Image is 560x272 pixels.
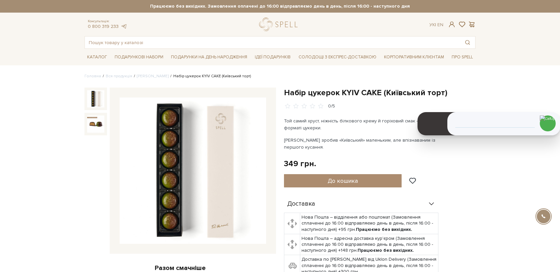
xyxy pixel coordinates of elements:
button: До кошика [284,174,402,187]
a: 0 800 319 233 [88,24,119,29]
td: Нова Пошта – відділення або поштомат (Замовлення сплаченні до 16:00 відправляємо день в день, піс... [300,213,438,234]
a: Ідеї подарунків [252,52,293,62]
img: Набір цукерок KYIV CAKE (Київський торт) [120,98,266,244]
span: | [435,22,436,28]
a: Солодощі з експрес-доставкою [296,51,379,63]
b: Працюємо без вихідних. [358,247,414,253]
a: Подарункові набори [112,52,166,62]
span: Доставка [287,201,315,207]
a: [PERSON_NAME] [137,74,169,79]
a: Головна [84,74,101,79]
img: Набір цукерок KYIV CAKE (Київський торт) [87,115,104,133]
li: Набір цукерок KYIV CAKE (Київський торт) [169,73,251,79]
a: Корпоративним клієнтам [381,52,447,62]
a: En [437,22,443,28]
b: Працюємо без вихідних. [356,227,412,232]
strong: Працюємо без вихідних. Замовлення оплачені до 16:00 відправляємо день в день, після 16:00 - насту... [84,3,476,9]
p: Той самий хруст, ніжність білкового крему й горіховий смак — у форматі цукерки. [284,117,439,131]
div: Ук [429,22,443,28]
a: Вся продукція [106,74,132,79]
div: 349 грн. [284,159,316,169]
a: logo [259,18,301,31]
a: Про Spell [449,52,476,62]
a: Подарунки на День народження [168,52,250,62]
div: 0/5 [328,103,335,109]
p: [PERSON_NAME] зробив «Київський» маленьким, але впізнаваним із першого кусання. [284,137,439,151]
td: Нова Пошта – адресна доставка кур'єром (Замовлення сплаченні до 16:00 відправляємо день в день, п... [300,234,438,255]
img: Набір цукерок KYIV CAKE (Київський торт) [87,90,104,107]
input: Пошук товару у каталозі [85,36,460,48]
span: До кошика [328,177,358,184]
button: Пошук товару у каталозі [460,36,475,48]
a: telegram [120,24,127,29]
span: Консультація: [88,19,127,24]
h1: Набір цукерок KYIV CAKE (Київський торт) [284,88,476,98]
a: Каталог [84,52,110,62]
